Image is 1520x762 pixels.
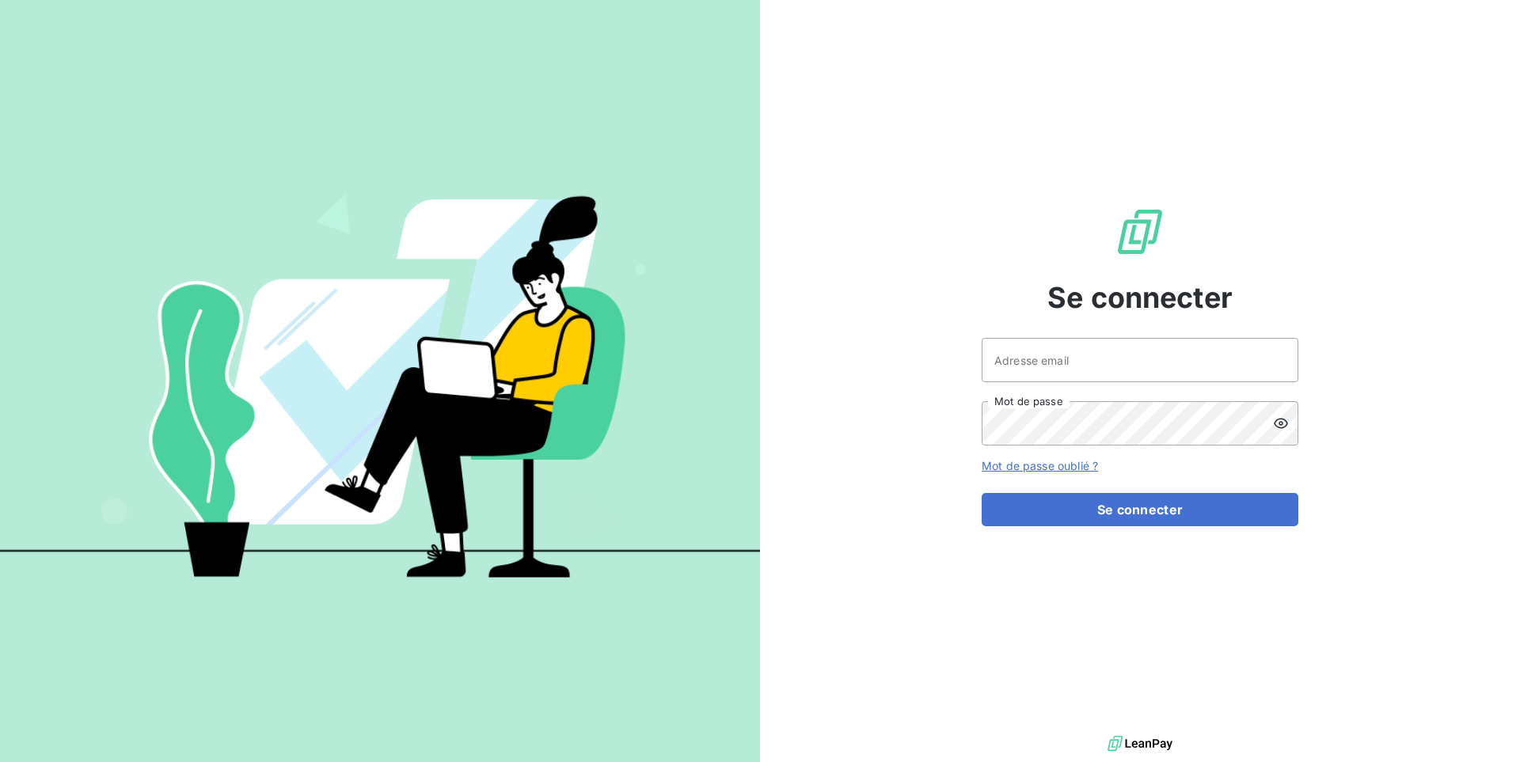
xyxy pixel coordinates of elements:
[982,338,1298,382] input: placeholder
[1108,732,1172,756] img: logo
[982,493,1298,526] button: Se connecter
[1047,276,1233,319] span: Se connecter
[982,459,1098,472] a: Mot de passe oublié ?
[1115,207,1165,257] img: Logo LeanPay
